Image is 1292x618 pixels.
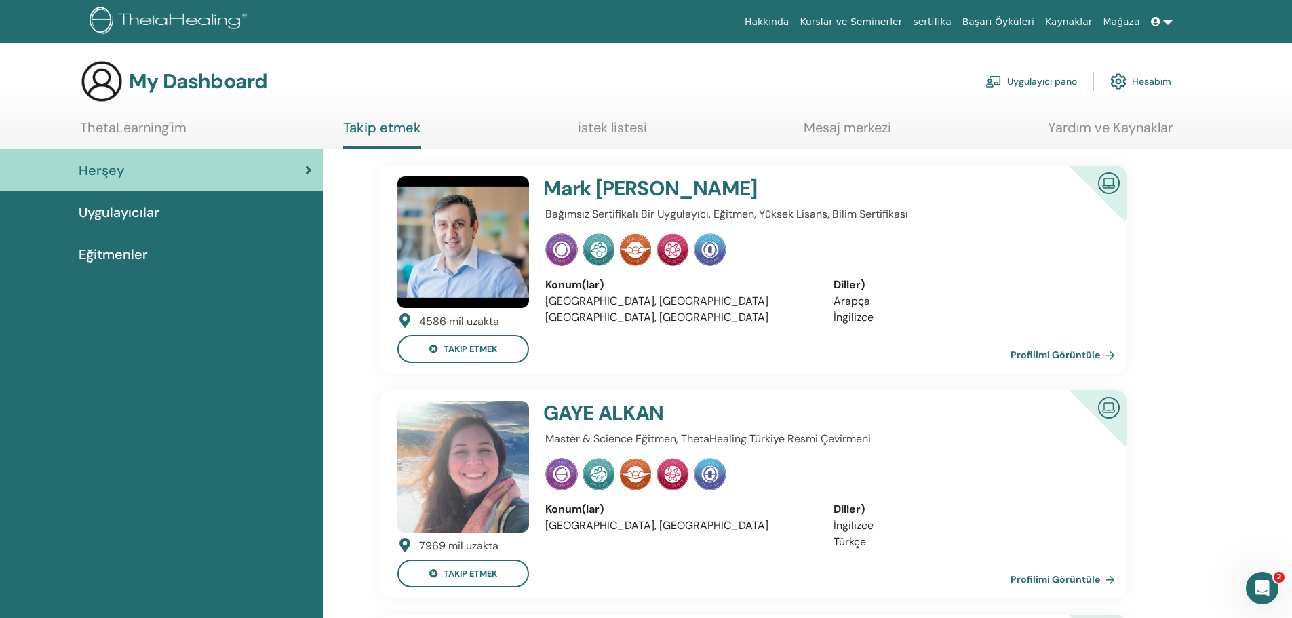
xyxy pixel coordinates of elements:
[545,309,813,326] li: [GEOGRAPHIC_DATA], [GEOGRAPHIC_DATA]
[545,431,1101,447] p: Master & Science Eğitmen, ThetaHealing Türkiye Resmi Çevirmeni
[80,119,187,146] a: ThetaLearning'im
[1048,166,1126,244] div: Sertifikalı Çevrimiçi Eğitmen
[1097,9,1145,35] a: Mağaza
[834,309,1101,326] li: İngilizce
[90,7,252,37] img: logo.png
[1093,167,1125,197] img: Sertifikalı Çevrimiçi Eğitmen
[129,69,267,94] h3: My Dashboard
[545,293,813,309] li: [GEOGRAPHIC_DATA], [GEOGRAPHIC_DATA]
[834,518,1101,534] li: İngilizce
[834,534,1101,550] li: Türkçe
[79,202,159,223] span: Uygulayıcılar
[834,293,1101,309] li: Arapça
[1048,119,1173,146] a: Yardım ve Kaynaklar
[957,9,1040,35] a: Başarı Öyküleri
[419,538,498,554] div: 7969 mil uzakta
[1274,572,1285,583] span: 2
[1110,70,1127,93] img: cog.svg
[545,277,813,293] div: Konum(lar)
[1246,572,1278,604] iframe: Intercom live chat
[985,75,1002,88] img: chalkboard-teacher.svg
[343,119,421,149] a: Takip etmek
[1040,9,1098,35] a: Kaynaklar
[545,501,813,518] div: Konum(lar)
[397,401,529,533] img: default.jpg
[397,335,529,363] button: takip etmek
[543,401,1007,425] h4: GAYE ALKAN
[397,176,529,308] img: default.jpg
[543,176,1007,201] h4: Mark [PERSON_NAME]
[1093,391,1125,422] img: Sertifikalı Çevrimiçi Eğitmen
[397,560,529,587] button: takip etmek
[794,9,907,35] a: Kurslar ve Seminerler
[739,9,795,35] a: Hakkında
[545,206,1101,223] p: Bağımsız Sertifikalı Bir Uygulayıcı, Eğitmen, Yüksek Lisans, Bilim Sertifikası
[834,277,1101,293] div: Diller)
[1011,341,1120,368] a: Profilimi Görüntüle
[985,66,1077,96] a: Uygulayıcı pano
[1110,66,1171,96] a: Hesabım
[79,160,124,180] span: Herşey
[578,119,647,146] a: istek listesi
[804,119,891,146] a: Mesaj merkezi
[907,9,956,35] a: sertifika
[1011,566,1120,593] a: Profilimi Görüntüle
[545,518,813,534] li: [GEOGRAPHIC_DATA], [GEOGRAPHIC_DATA]
[79,244,148,265] span: Eğitmenler
[419,313,499,330] div: 4586 mil uzakta
[1048,390,1126,468] div: Sertifikalı Çevrimiçi Eğitmen
[80,60,123,103] img: generic-user-icon.jpg
[834,501,1101,518] div: Diller)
